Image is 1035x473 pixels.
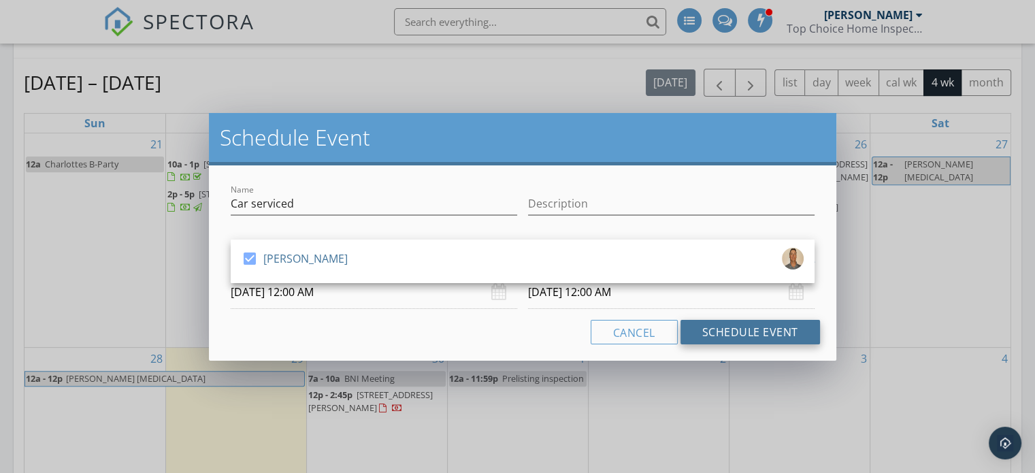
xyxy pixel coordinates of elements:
div: Open Intercom Messenger [989,427,1021,459]
button: Cancel [591,320,678,344]
input: Select date [528,276,815,309]
input: Select date [231,276,517,309]
div: [PERSON_NAME] [263,248,348,270]
button: Schedule Event [680,320,820,344]
img: profile_pic.jpg [782,248,804,270]
h2: Schedule Event [220,124,825,151]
